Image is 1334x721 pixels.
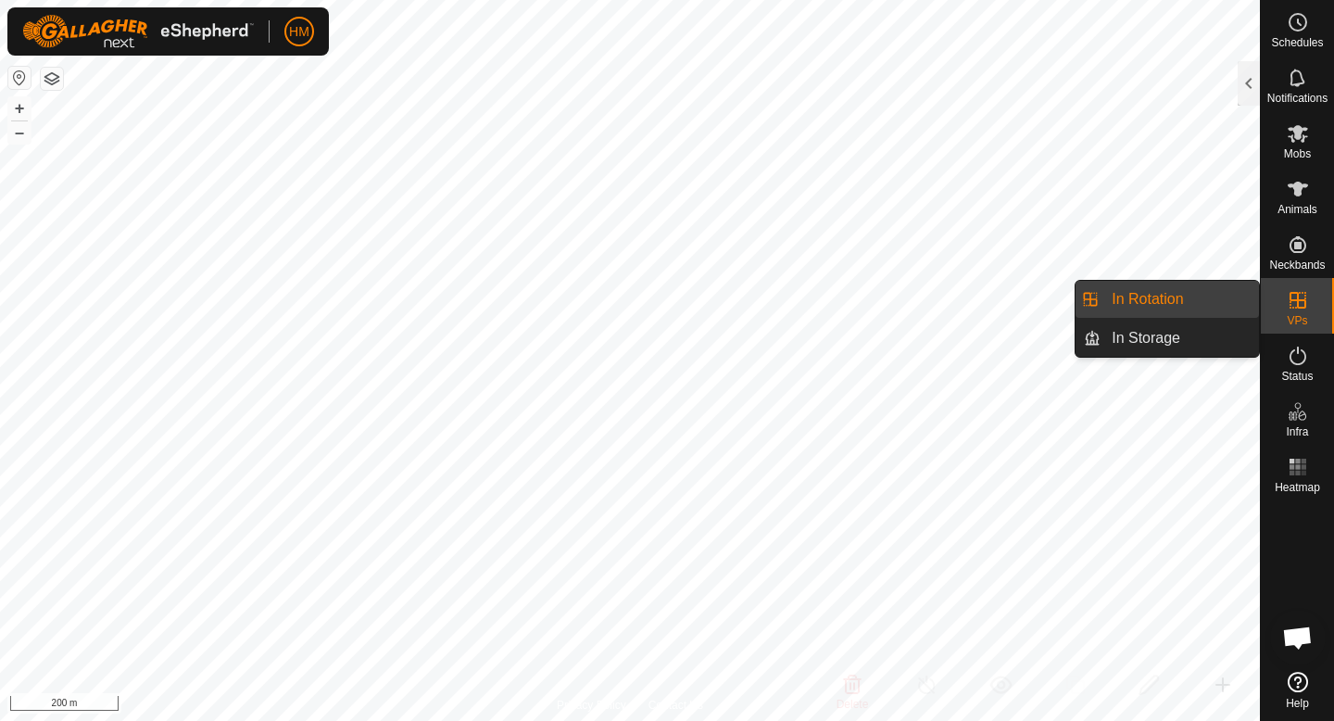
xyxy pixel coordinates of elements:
span: Heatmap [1275,482,1320,493]
span: Infra [1286,426,1308,437]
img: Gallagher Logo [22,15,254,48]
a: In Rotation [1101,281,1259,318]
button: Reset Map [8,67,31,89]
li: In Storage [1076,320,1259,357]
span: Neckbands [1269,259,1325,271]
button: + [8,97,31,120]
div: Open chat [1270,610,1326,665]
span: In Rotation [1112,288,1183,310]
span: Schedules [1271,37,1323,48]
span: In Storage [1112,327,1180,349]
span: Help [1286,698,1309,709]
a: In Storage [1101,320,1259,357]
span: Animals [1277,204,1317,215]
button: – [8,121,31,144]
button: Map Layers [41,68,63,90]
a: Contact Us [648,697,703,714]
a: Privacy Policy [557,697,626,714]
span: HM [289,22,309,42]
a: Help [1261,664,1334,716]
span: VPs [1287,315,1307,326]
span: Mobs [1284,148,1311,159]
span: Status [1281,371,1313,382]
span: Notifications [1267,93,1328,104]
li: In Rotation [1076,281,1259,318]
